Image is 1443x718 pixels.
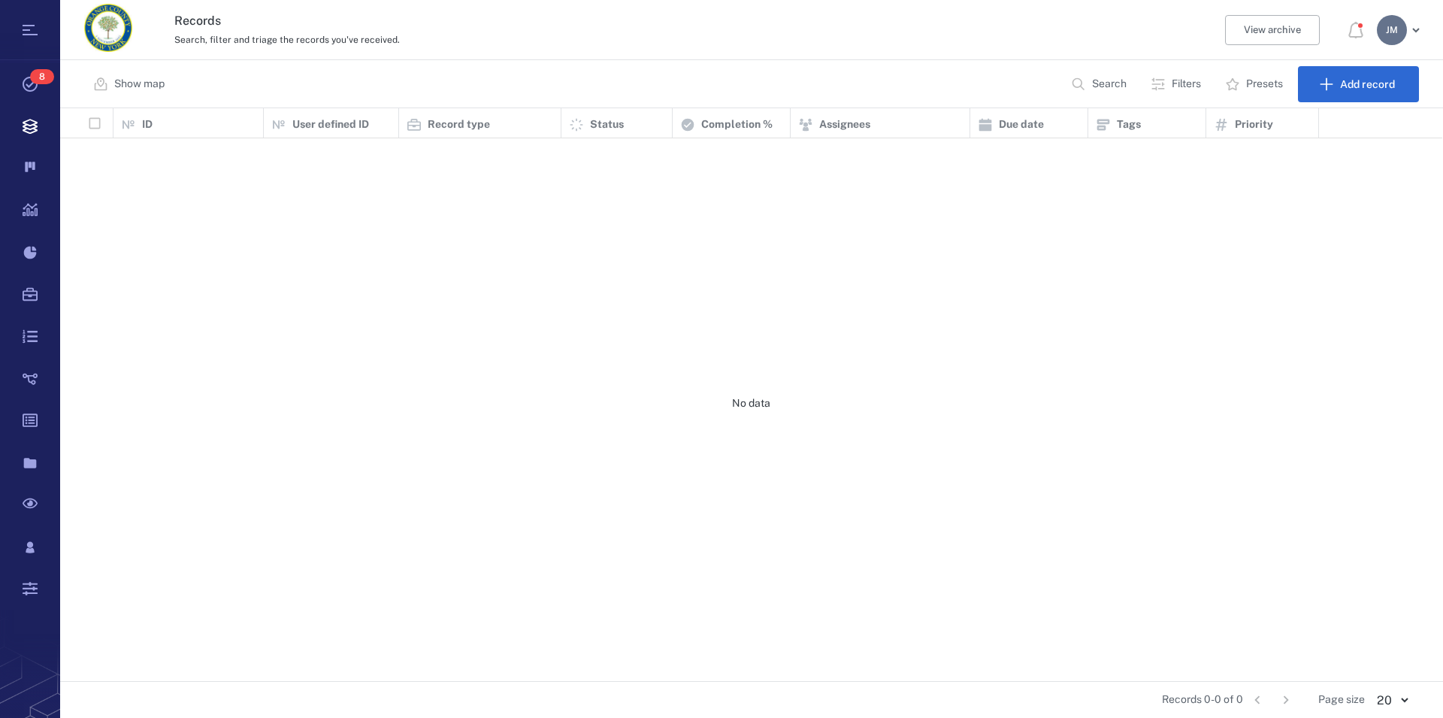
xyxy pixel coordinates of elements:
[999,117,1044,132] p: Due date
[84,4,132,57] a: Go home
[114,77,165,92] p: Show map
[428,117,490,132] p: Record type
[1216,66,1295,102] button: Presets
[84,4,132,52] img: Orange County Planning Department logo
[1243,688,1300,712] nav: pagination navigation
[142,117,153,132] p: ID
[1235,117,1273,132] p: Priority
[30,69,54,84] span: 8
[1298,66,1419,102] button: Add record
[1365,692,1419,709] div: 20
[1318,692,1365,707] span: Page size
[819,117,870,132] p: Assignees
[1172,77,1201,92] p: Filters
[1246,77,1283,92] p: Presets
[60,138,1442,669] div: No data
[590,117,624,132] p: Status
[174,35,400,45] span: Search, filter and triage the records you've received.
[292,117,369,132] p: User defined ID
[1062,66,1139,102] button: Search
[84,66,177,102] button: Show map
[1225,15,1320,45] button: View archive
[1377,15,1407,45] div: J M
[1142,66,1213,102] button: Filters
[1377,15,1425,45] button: JM
[1092,77,1127,92] p: Search
[1117,117,1141,132] p: Tags
[1162,692,1243,707] span: Records 0-0 of 0
[174,12,994,30] h3: Records
[701,117,773,132] p: Completion %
